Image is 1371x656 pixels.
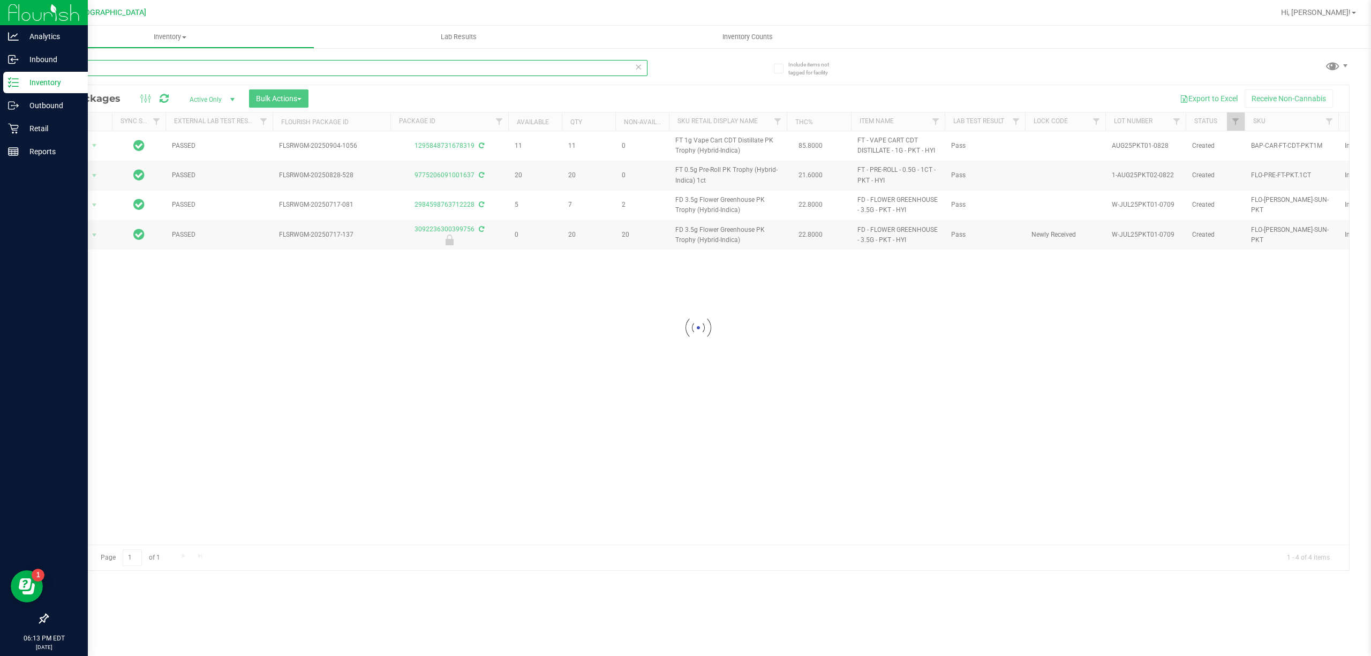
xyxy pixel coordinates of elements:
[788,61,842,77] span: Include items not tagged for facility
[73,8,146,17] span: [GEOGRAPHIC_DATA]
[19,30,83,43] p: Analytics
[8,77,19,88] inline-svg: Inventory
[314,26,603,48] a: Lab Results
[635,60,642,74] span: Clear
[603,26,892,48] a: Inventory Counts
[32,569,44,582] iframe: Resource center unread badge
[426,32,491,42] span: Lab Results
[19,122,83,135] p: Retail
[19,99,83,112] p: Outbound
[8,54,19,65] inline-svg: Inbound
[5,634,83,643] p: 06:13 PM EDT
[1281,8,1351,17] span: Hi, [PERSON_NAME]!
[11,570,43,602] iframe: Resource center
[8,146,19,157] inline-svg: Reports
[8,31,19,42] inline-svg: Analytics
[8,100,19,111] inline-svg: Outbound
[26,32,314,42] span: Inventory
[8,123,19,134] inline-svg: Retail
[19,76,83,89] p: Inventory
[19,145,83,158] p: Reports
[19,53,83,66] p: Inbound
[708,32,787,42] span: Inventory Counts
[26,26,314,48] a: Inventory
[5,643,83,651] p: [DATE]
[47,60,647,76] input: Search Package ID, Item Name, SKU, Lot or Part Number...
